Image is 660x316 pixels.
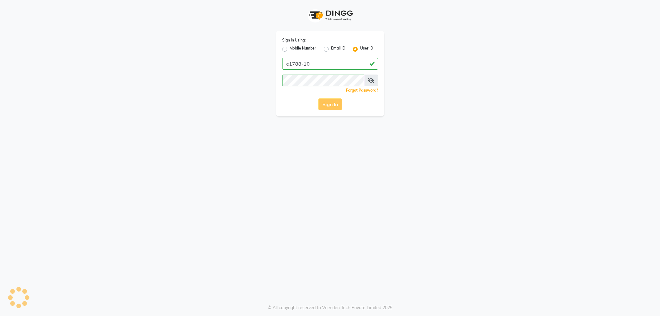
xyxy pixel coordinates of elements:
[346,88,378,93] a: Forgot Password?
[282,37,306,43] label: Sign In Using:
[282,75,364,86] input: Username
[360,45,373,53] label: User ID
[331,45,345,53] label: Email ID
[305,6,355,24] img: logo1.svg
[282,58,378,70] input: Username
[290,45,316,53] label: Mobile Number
